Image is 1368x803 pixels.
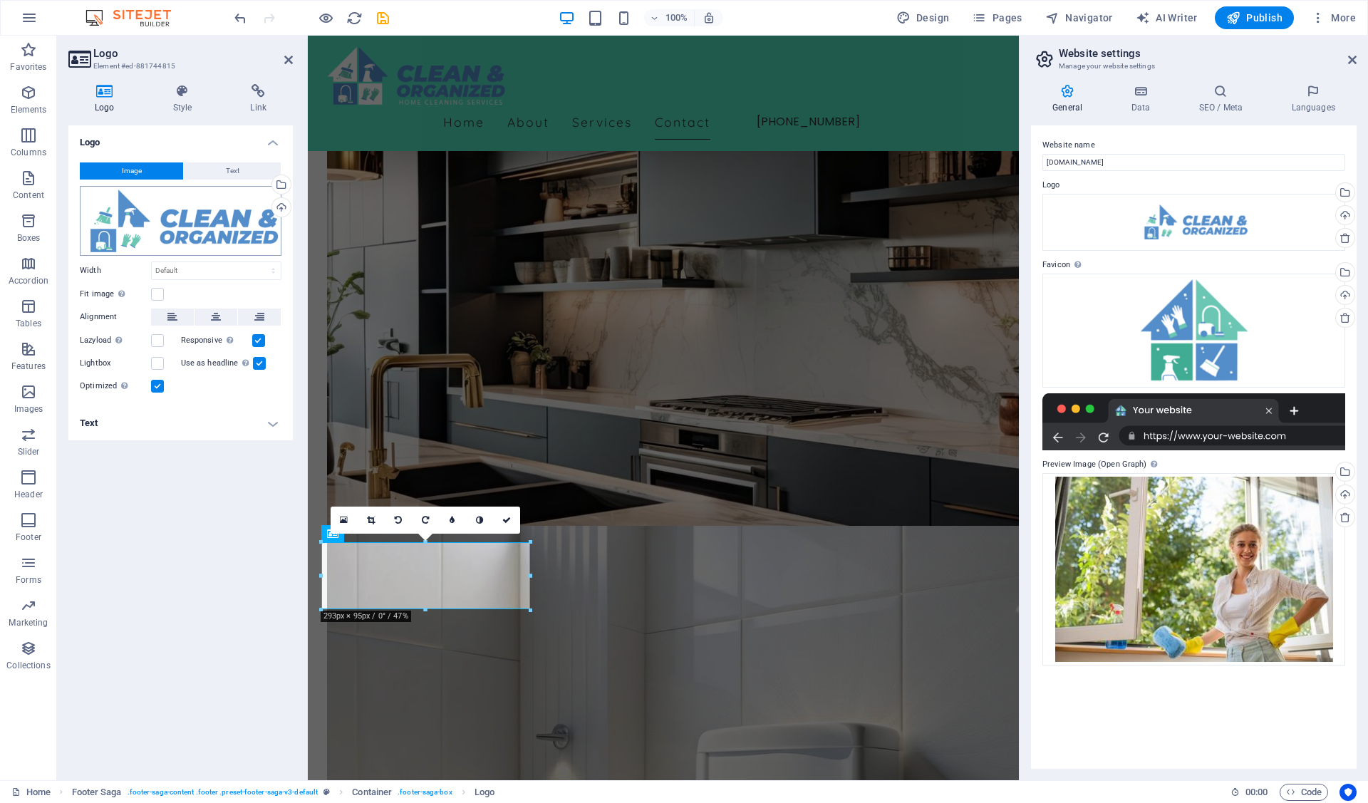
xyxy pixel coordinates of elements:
[466,507,493,534] a: Greyscale
[398,784,452,801] span: . footer-saga-box
[374,9,391,26] button: save
[703,11,715,24] i: On resize automatically adjust zoom level to fit chosen device.
[16,574,41,586] p: Forms
[17,232,41,244] p: Boxes
[10,61,46,73] p: Favorites
[1059,47,1357,60] h2: Website settings
[11,784,51,801] a: Click to cancel selection. Double-click to open Pages
[122,162,142,180] span: Image
[147,84,224,114] h4: Style
[1136,11,1198,25] span: AI Writer
[1255,787,1258,797] span: :
[11,104,47,115] p: Elements
[128,784,318,801] span: . footer-saga-content .footer .preset-footer-saga-v3-default
[412,507,439,534] a: Rotate right 90°
[68,125,293,151] h4: Logo
[1042,137,1345,154] label: Website name
[1042,274,1345,388] div: CleanOrganizedHome-icon-1-S0Dr_gOx8dQYphI21wlHig-5oC2jaGNY715SBs3Fr30-Q.png
[385,507,412,534] a: Rotate left 90°
[891,6,955,29] button: Design
[1280,784,1328,801] button: Code
[1042,456,1345,473] label: Preview Image (Open Graph)
[1040,6,1119,29] button: Navigator
[1042,194,1345,251] div: CleanOrganizedHome-Logo-2-qP-2jTTV6VF8o3CqOksMOg.png
[6,660,50,671] p: Collections
[82,9,189,26] img: Editor Logo
[13,190,44,201] p: Content
[80,162,183,180] button: Image
[1305,6,1362,29] button: More
[1059,60,1328,73] h3: Manage your website settings
[644,9,695,26] button: 100%
[1311,11,1356,25] span: More
[1031,84,1109,114] h4: General
[232,10,249,26] i: Undo: Website logo changed (Ctrl+Z)
[972,11,1022,25] span: Pages
[1130,6,1203,29] button: AI Writer
[11,361,46,372] p: Features
[317,9,334,26] button: Click here to leave preview mode and continue editing
[346,10,363,26] i: Reload page
[1215,6,1294,29] button: Publish
[665,9,688,26] h6: 100%
[9,617,48,628] p: Marketing
[80,266,151,274] label: Width
[1230,784,1268,801] h6: Session time
[352,784,392,801] span: Click to select. Double-click to edit
[375,10,391,26] i: Save (Ctrl+S)
[493,507,520,534] a: Confirm ( Ctrl ⏎ )
[181,332,252,349] label: Responsive
[16,318,41,329] p: Tables
[358,507,385,534] a: Crop mode
[1042,154,1345,171] input: Name...
[346,9,363,26] button: reload
[1286,784,1322,801] span: Code
[80,186,281,256] div: CleanOrganizedHome-Logo-2-qP-2jTTV6VF8o3CqOksMOg.png
[93,47,293,60] h2: Logo
[232,9,249,26] button: undo
[80,378,151,395] label: Optimized
[181,355,253,372] label: Use as headline
[1045,11,1113,25] span: Navigator
[93,60,264,73] h3: Element #ed-881744815
[14,403,43,415] p: Images
[1042,177,1345,194] label: Logo
[72,784,122,801] span: Click to select. Double-click to edit
[966,6,1027,29] button: Pages
[72,784,495,801] nav: breadcrumb
[896,11,950,25] span: Design
[475,784,494,801] span: Click to select. Double-click to edit
[1177,84,1270,114] h4: SEO / Meta
[1270,84,1357,114] h4: Languages
[891,6,955,29] div: Design (Ctrl+Alt+Y)
[1245,784,1268,801] span: 00 00
[1109,84,1177,114] h4: Data
[16,532,41,543] p: Footer
[1226,11,1282,25] span: Publish
[1339,784,1357,801] button: Usercentrics
[439,507,466,534] a: Blur
[226,162,239,180] span: Text
[14,489,43,500] p: Header
[323,788,330,796] i: This element is a customizable preset
[68,84,147,114] h4: Logo
[80,309,151,326] label: Alignment
[184,162,281,180] button: Text
[224,84,293,114] h4: Link
[18,446,40,457] p: Slider
[11,147,46,158] p: Columns
[331,507,358,534] a: Select files from the file manager, stock photos, or upload file(s)
[68,406,293,440] h4: Text
[9,275,48,286] p: Accordion
[80,332,151,349] label: Lazyload
[80,286,151,303] label: Fit image
[1042,473,1345,665] div: AdobeStock_222998222-XddehfyLFHdtzu5Rm2fG0A.jpg
[1042,257,1345,274] label: Favicon
[80,355,151,372] label: Lightbox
